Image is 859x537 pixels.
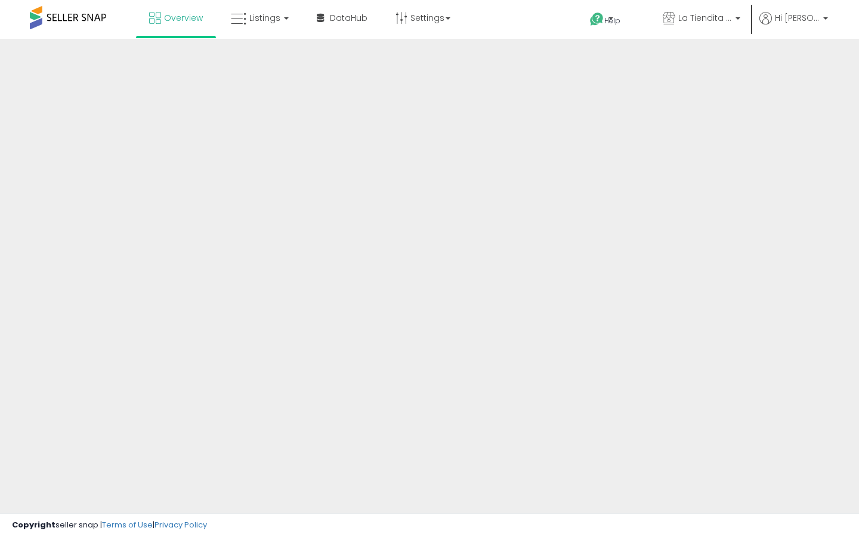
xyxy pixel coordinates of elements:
span: DataHub [330,12,367,24]
i: Get Help [589,12,604,27]
a: Help [580,3,644,39]
strong: Copyright [12,519,55,530]
a: Privacy Policy [155,519,207,530]
span: Help [604,16,620,26]
a: Terms of Use [102,519,153,530]
a: Hi [PERSON_NAME] [759,12,828,39]
span: La Tiendita Distributions [678,12,732,24]
div: seller snap | | [12,520,207,531]
span: Listings [249,12,280,24]
span: Overview [164,12,203,24]
span: Hi [PERSON_NAME] [775,12,820,24]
